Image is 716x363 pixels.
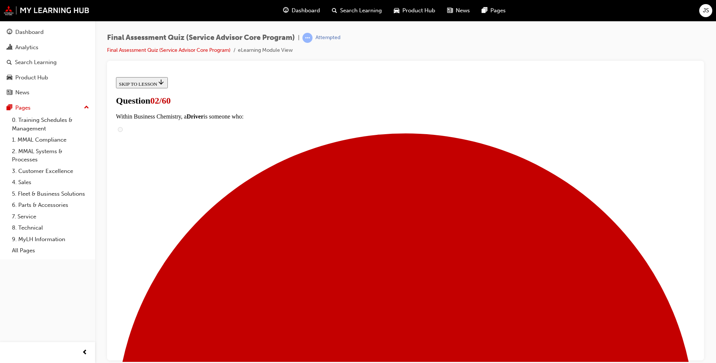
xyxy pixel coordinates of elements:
[283,6,289,15] span: guage-icon
[7,89,12,96] span: news-icon
[6,7,52,13] span: SKIP TO LESSON
[277,3,326,18] a: guage-iconDashboard
[302,33,313,43] span: learningRecordVerb_ATTEMPT-icon
[15,73,48,82] div: Product Hub
[3,101,92,115] button: Pages
[7,44,12,51] span: chart-icon
[107,47,230,53] a: Final Assessment Quiz (Service Advisor Core Program)
[3,3,55,14] button: SKIP TO LESSON
[3,71,92,85] a: Product Hub
[9,199,92,211] a: 6. Parts & Accessories
[107,34,295,42] span: Final Assessment Quiz (Service Advisor Core Program)
[292,6,320,15] span: Dashboard
[7,75,12,81] span: car-icon
[9,146,92,165] a: 2. MMAL Systems & Processes
[394,6,399,15] span: car-icon
[15,58,57,67] div: Search Learning
[4,6,89,15] img: mmal
[7,29,12,36] span: guage-icon
[332,6,337,15] span: search-icon
[84,103,89,113] span: up-icon
[703,6,709,15] span: JS
[15,28,44,37] div: Dashboard
[476,3,512,18] a: pages-iconPages
[699,4,712,17] button: JS
[7,105,12,111] span: pages-icon
[315,34,340,41] div: Attempted
[447,6,453,15] span: news-icon
[482,6,487,15] span: pages-icon
[82,348,88,357] span: prev-icon
[388,3,441,18] a: car-iconProduct Hub
[3,41,92,54] a: Analytics
[9,134,92,146] a: 1. MMAL Compliance
[15,43,38,52] div: Analytics
[3,24,92,101] button: DashboardAnalyticsSearch LearningProduct HubNews
[9,222,92,234] a: 8. Technical
[9,188,92,200] a: 5. Fleet & Business Solutions
[456,6,470,15] span: News
[3,86,92,100] a: News
[9,234,92,245] a: 9. MyLH Information
[9,165,92,177] a: 3. Customer Excellence
[7,59,12,66] span: search-icon
[340,6,382,15] span: Search Learning
[3,56,92,69] a: Search Learning
[238,46,293,55] li: eLearning Module View
[441,3,476,18] a: news-iconNews
[298,34,299,42] span: |
[9,211,92,222] a: 7. Service
[9,177,92,188] a: 4. Sales
[9,114,92,134] a: 0. Training Schedules & Management
[490,6,506,15] span: Pages
[402,6,435,15] span: Product Hub
[15,88,29,97] div: News
[326,3,388,18] a: search-iconSearch Learning
[15,104,31,112] div: Pages
[3,25,92,39] a: Dashboard
[9,245,92,256] a: All Pages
